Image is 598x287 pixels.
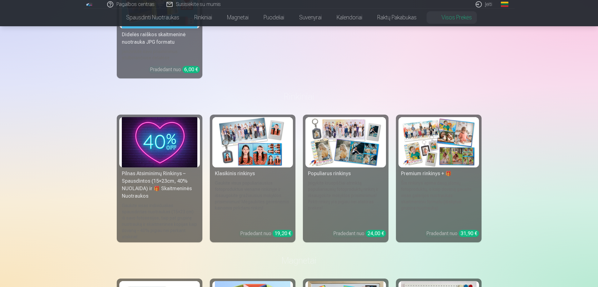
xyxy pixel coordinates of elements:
div: Pradedant nuo [240,230,293,237]
h3: Rinkiniai [122,91,477,102]
div: Pradedant nuo [426,230,479,237]
div: 6,00 € [182,66,200,73]
a: Klasikinis rinkinysKlasikinis rinkinysGaukite visus populiariausius fotoproduktus viename rinkiny... [210,115,295,242]
a: Kalendoriai [329,9,370,26]
div: Pradedant nuo [150,66,200,73]
a: Spausdinti nuotraukas [119,9,187,26]
img: Populiarus rinkinys [308,117,383,167]
img: Pilnas Atsiminimų Rinkinys – Spausdintos (15×23cm, 40% NUOLAIDA) ir 🎁 Skaitmeninės Nuotraukos [122,117,197,167]
div: 31,90 € [459,230,479,237]
div: Gaukite visas individualias spausdintas nuotraukas (15×23 cm) iš savo fotosesijos, taip pat grupi... [119,202,200,240]
div: 19,20 € [273,230,293,237]
a: Rinkiniai [187,9,220,26]
a: Pilnas Atsiminimų Rinkinys – Spausdintos (15×23cm, 40% NUOLAIDA) ir 🎁 Skaitmeninės NuotraukosPiln... [117,115,202,242]
img: /fa1 [86,2,93,6]
div: 24,00 € [366,230,386,237]
div: Pradedant nuo [333,230,386,237]
div: Pilnas Atsiminimų Rinkinys – Spausdintos (15×23cm, 40% NUOLAIDA) ir 🎁 Skaitmeninės Nuotraukos [119,170,200,200]
div: Klasikinis rinkinys [212,170,293,177]
div: Gaukite visus populiariausius fotoproduktus viename rinkinyje ir išsaugokite gražiausius mokyklos... [212,180,293,225]
a: Premium rinkinys + 🎁Premium rinkinys + 🎁Šis rinkinys apima daug įdomių fotoproduktų, o kaip dovan... [396,115,482,242]
a: Magnetai [220,9,256,26]
a: Raktų pakabukas [370,9,424,26]
div: Didelės raiškos skaitmeninė nuotrauka JPG formatu [119,31,200,46]
a: Populiarus rinkinysPopuliarus rinkinysĮsigykite kruopščiai atrinktą populiariausių fotoproduktų r... [303,115,388,242]
div: Įsigykite kruopščiai atrinktą populiariausių fotoproduktų rinkinį ir išsaugokite mokyklos prisimi... [305,180,386,225]
img: Premium rinkinys + 🎁 [401,117,477,167]
div: Įamžinkite savo prisiminimus stulbinančiose detalėse [119,48,200,61]
div: Populiarus rinkinys [305,170,386,177]
img: Klasikinis rinkinys [215,117,290,167]
a: Visos prekės [424,9,479,26]
a: Puodeliai [256,9,292,26]
div: Premium rinkinys + 🎁 [398,170,479,177]
div: Šis rinkinys apima daug įdomių fotoproduktų, o kaip dovaną gausite visas galerijos nuotraukas ska... [398,180,479,225]
a: Suvenyrai [292,9,329,26]
h3: Magnetai [122,255,477,266]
